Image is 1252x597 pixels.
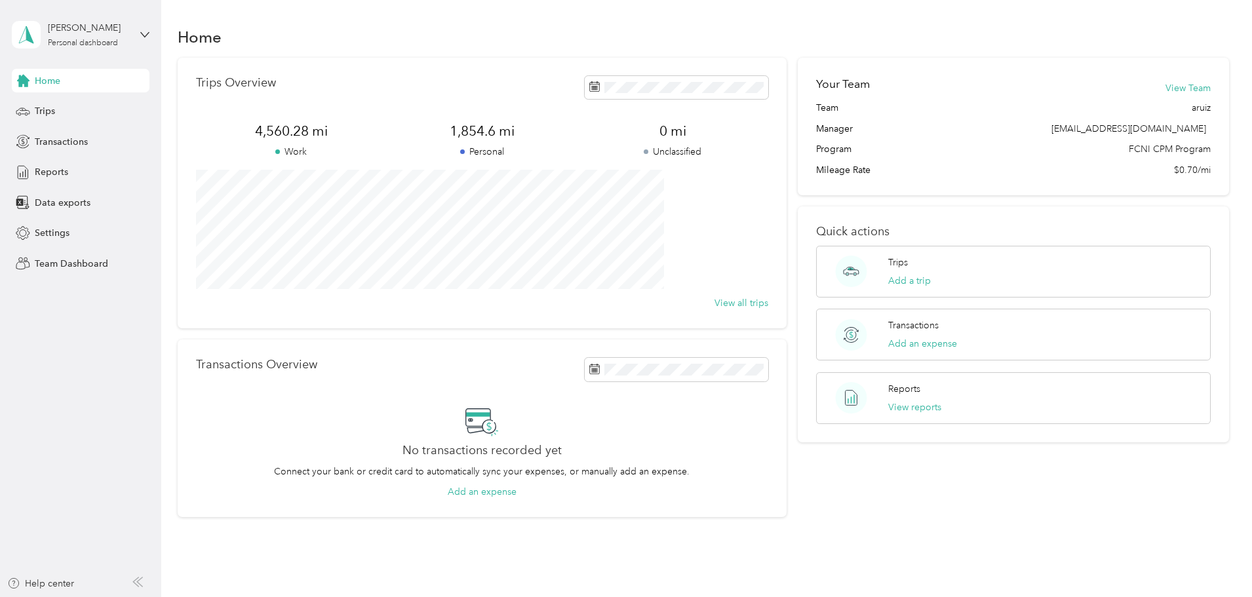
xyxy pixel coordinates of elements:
[888,400,941,414] button: View reports
[387,145,577,159] p: Personal
[816,122,853,136] span: Manager
[196,358,317,372] p: Transactions Overview
[888,274,931,288] button: Add a trip
[1165,81,1211,95] button: View Team
[888,382,920,396] p: Reports
[888,318,939,332] p: Transactions
[196,76,276,90] p: Trips Overview
[35,226,69,240] span: Settings
[1179,524,1252,597] iframe: Everlance-gr Chat Button Frame
[816,225,1211,239] p: Quick actions
[816,76,870,92] h2: Your Team
[1051,123,1206,134] span: [EMAIL_ADDRESS][DOMAIN_NAME]
[35,196,90,210] span: Data exports
[816,101,838,115] span: Team
[387,122,577,140] span: 1,854.6 mi
[1129,142,1211,156] span: FCNI CPM Program
[402,444,562,457] h2: No transactions recorded yet
[48,39,118,47] div: Personal dashboard
[35,257,108,271] span: Team Dashboard
[35,135,88,149] span: Transactions
[35,104,55,118] span: Trips
[816,163,871,177] span: Mileage Rate
[714,296,768,310] button: View all trips
[888,256,908,269] p: Trips
[888,337,957,351] button: Add an expense
[178,30,222,44] h1: Home
[48,21,130,35] div: [PERSON_NAME]
[577,145,768,159] p: Unclassified
[274,465,690,478] p: Connect your bank or credit card to automatically sync your expenses, or manually add an expense.
[196,145,387,159] p: Work
[7,577,74,590] button: Help center
[577,122,768,140] span: 0 mi
[196,122,387,140] span: 4,560.28 mi
[35,74,60,88] span: Home
[1174,163,1211,177] span: $0.70/mi
[1192,101,1211,115] span: aruiz
[35,165,68,179] span: Reports
[448,485,517,499] button: Add an expense
[816,142,851,156] span: Program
